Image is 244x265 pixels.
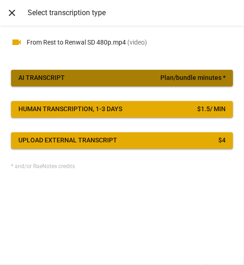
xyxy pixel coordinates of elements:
div: AI Transcript [18,73,65,83]
p: From Rest to Renwal SD 480p.mp4(video) [27,38,233,47]
div: Human transcription, 1-3 days [18,105,122,114]
span: videocam [11,37,22,48]
div: $ 1.5 / min [197,105,226,114]
span: ( video ) [127,39,147,46]
div: * and/or RaeNotes credits [11,164,233,170]
div: $ 4 [218,136,226,145]
span: Plan/bundle minutes * [160,73,226,83]
button: Human transcription, 1-3 days$1.5/ min [11,101,233,118]
button: AI TranscriptPlan/bundle minutes * [11,70,233,86]
button: Upload external transcript$4 [11,132,233,149]
div: Upload external transcript [18,136,117,145]
span: close [6,7,17,18]
h3: Select transcription type [28,8,233,17]
button: Close [4,5,20,21]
